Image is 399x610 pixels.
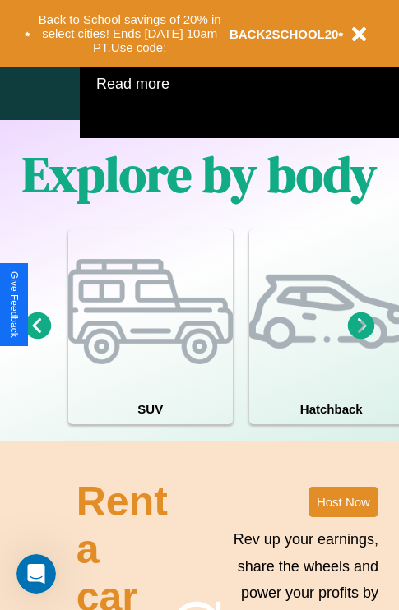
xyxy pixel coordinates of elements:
b: BACK2SCHOOL20 [230,27,339,41]
h1: Explore by body [22,141,377,208]
button: Host Now [309,487,378,517]
h4: SUV [68,394,233,424]
iframe: Intercom live chat [16,554,56,594]
button: Back to School savings of 20% in select cities! Ends [DATE] 10am PT.Use code: [30,8,230,59]
div: Give Feedback [8,271,20,338]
